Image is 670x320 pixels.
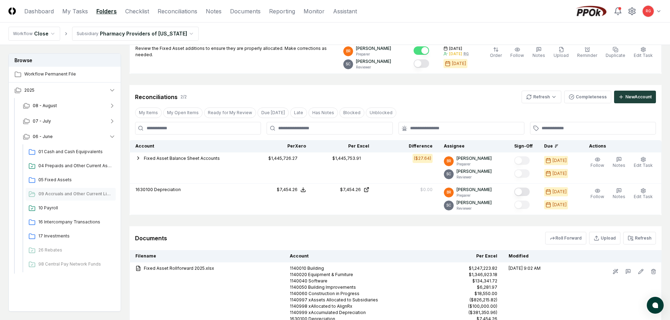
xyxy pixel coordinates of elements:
a: Assistant [333,7,357,15]
button: My Open Items [163,107,203,118]
a: 01 Cash and Cash Equipvalents [26,146,116,158]
button: Edit Task [632,155,654,170]
span: 17 Investments [38,233,113,239]
a: 05 Fixed Assets [26,174,116,187]
p: Reviewer [356,65,391,70]
div: Due [544,143,572,149]
div: 1140040 Software [290,278,434,284]
a: 17 Investments [26,230,116,243]
div: 1140050 Building Improvements [290,284,434,290]
h3: Browse [9,54,121,67]
button: 2025 [9,83,121,98]
button: Reminder [576,45,599,60]
p: Preparer [356,52,391,57]
button: Ready for My Review [204,107,256,118]
p: [PERSON_NAME] [356,58,391,65]
span: Duplicate [606,53,625,58]
div: Account [135,143,243,149]
th: Modified [503,250,571,262]
span: Follow [510,53,524,58]
button: atlas-launcher [647,297,664,314]
div: $1,445,726.27 [268,155,298,162]
span: SC [446,203,451,208]
button: Order [489,45,503,60]
th: Difference [375,140,438,152]
span: 26 Rebates [38,247,113,253]
a: 10 Payroll [26,202,116,215]
div: $134,341.72 [472,278,497,284]
img: PPOk logo [574,6,608,17]
a: Reporting [269,7,295,15]
div: 2025 [9,98,121,275]
div: 06 - June [17,144,121,274]
button: 07 - July [17,113,121,129]
span: Upload [554,53,569,58]
img: Logo [8,7,16,15]
th: Sign-Off [509,140,538,152]
button: Due Today [257,107,289,118]
button: Refresh [623,232,656,244]
button: Mark complete [514,156,530,165]
a: Notes [206,7,222,15]
div: 1140060 Construction in Progress [290,290,434,297]
p: [PERSON_NAME] [457,200,492,206]
button: Notes [611,187,627,201]
button: Mark complete [514,169,530,178]
div: $1,445,753.91 [332,155,361,162]
div: [DATE] [553,189,567,195]
span: Depreciation [154,187,181,192]
div: ($27.64) [414,155,431,162]
a: My Tasks [62,7,88,15]
p: [PERSON_NAME] [457,168,492,175]
button: Notes [611,155,627,170]
span: Follow [591,163,604,168]
span: 10 Payroll [38,205,113,211]
div: ($826,215.82) [470,297,497,303]
p: [PERSON_NAME] [356,45,391,52]
div: 1140010 Building [290,265,434,272]
button: Duplicate [604,45,627,60]
a: Documents [230,7,261,15]
span: Workflow Permanent File [24,71,116,77]
span: [DATE] [449,46,462,51]
th: Per Xero [248,140,312,152]
p: Reviewer [457,206,492,211]
div: Documents [135,234,167,242]
div: 1140999 xAccumulated Depreciation [290,309,434,316]
span: Notes [613,163,625,168]
div: $7,454.26 [277,187,298,193]
button: Roll Forward [545,232,586,244]
div: $6,281.97 [477,284,497,290]
span: Notes [613,194,625,199]
div: $18,550.00 [474,290,497,297]
span: Reminder [577,53,597,58]
button: Mark complete [414,46,429,55]
button: RG [642,5,655,18]
a: 16 Intercompany Transactions [26,216,116,229]
span: 08 - August [33,103,57,109]
a: Reconciliations [158,7,197,15]
button: Upload [589,232,620,244]
a: Checklist [125,7,149,15]
button: Mark complete [414,59,429,68]
span: 2025 [24,87,34,93]
button: My Items [135,107,162,118]
div: ($381,350.96) [468,309,497,316]
button: Follow [509,45,525,60]
a: Dashboard [24,7,54,15]
span: 07 - July [33,118,51,124]
button: 06 - June [17,129,121,144]
th: Per Excel [440,250,503,262]
a: Workflow Permanent File [9,67,121,82]
div: 1140020 Equipment & Furniture [290,272,434,278]
button: Has Notes [308,107,338,118]
button: Late [290,107,307,118]
div: [DATE] [553,157,567,164]
span: 1630100 [135,187,153,192]
span: 04 Prepaids and Other Current Assets [38,163,113,169]
span: BR [447,190,451,195]
span: Notes [532,53,545,58]
th: Assignee [438,140,509,152]
button: Edit Task [632,45,654,60]
span: Edit Task [634,194,653,199]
